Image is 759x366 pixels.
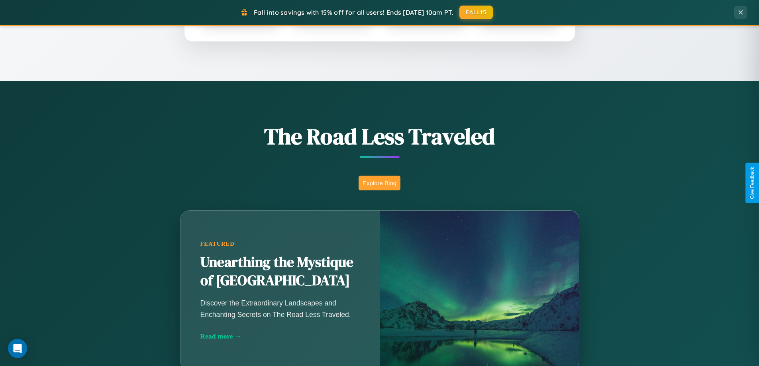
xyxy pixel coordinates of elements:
button: FALL15 [459,6,493,19]
h1: The Road Less Traveled [141,121,619,152]
div: Featured [200,241,360,247]
h2: Unearthing the Mystique of [GEOGRAPHIC_DATA] [200,253,360,290]
div: Open Intercom Messenger [8,339,27,358]
button: Explore Blog [359,176,400,190]
span: Fall into savings with 15% off for all users! Ends [DATE] 10am PT. [254,8,453,16]
div: Read more → [200,332,360,341]
p: Discover the Extraordinary Landscapes and Enchanting Secrets on The Road Less Traveled. [200,297,360,320]
div: Give Feedback [749,167,755,199]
